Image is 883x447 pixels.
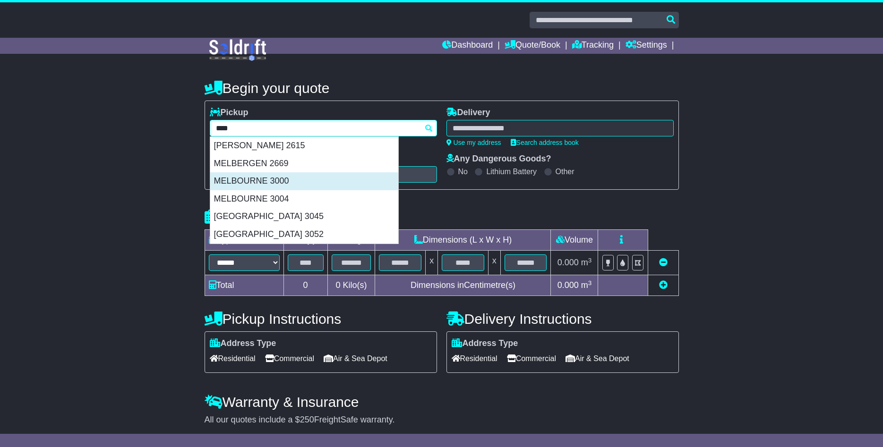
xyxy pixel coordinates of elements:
[210,190,398,208] div: MELBOURNE 3004
[486,167,537,176] label: Lithium Battery
[488,251,500,275] td: x
[205,209,323,225] h4: Package details |
[210,338,276,349] label: Address Type
[446,311,679,327] h4: Delivery Instructions
[458,167,468,176] label: No
[446,139,501,146] a: Use my address
[210,108,249,118] label: Pickup
[505,38,560,54] a: Quote/Book
[581,280,592,290] span: m
[452,351,497,366] span: Residential
[581,258,592,267] span: m
[283,275,327,296] td: 0
[210,155,398,173] div: MELBERGEN 2669
[446,154,551,164] label: Any Dangerous Goods?
[588,257,592,264] sup: 3
[557,280,579,290] span: 0.000
[588,279,592,287] sup: 3
[210,172,398,190] div: MELBOURNE 3000
[210,208,398,226] div: [GEOGRAPHIC_DATA] 3045
[265,351,314,366] span: Commercial
[210,120,437,136] typeahead: Please provide city
[375,230,551,251] td: Dimensions (L x W x H)
[572,38,614,54] a: Tracking
[446,108,490,118] label: Delivery
[557,258,579,267] span: 0.000
[551,230,598,251] td: Volume
[335,280,340,290] span: 0
[327,275,375,296] td: Kilo(s)
[205,230,283,251] td: Type
[511,139,579,146] a: Search address book
[426,251,438,275] td: x
[375,275,551,296] td: Dimensions in Centimetre(s)
[210,226,398,244] div: [GEOGRAPHIC_DATA] 3052
[566,351,629,366] span: Air & Sea Depot
[300,415,314,424] span: 250
[659,280,668,290] a: Add new item
[205,80,679,96] h4: Begin your quote
[210,351,256,366] span: Residential
[452,338,518,349] label: Address Type
[626,38,667,54] a: Settings
[556,167,574,176] label: Other
[659,258,668,267] a: Remove this item
[205,311,437,327] h4: Pickup Instructions
[324,351,387,366] span: Air & Sea Depot
[205,394,679,410] h4: Warranty & Insurance
[442,38,493,54] a: Dashboard
[205,415,679,425] div: All our quotes include a $ FreightSafe warranty.
[205,275,283,296] td: Total
[507,351,556,366] span: Commercial
[210,137,398,155] div: [PERSON_NAME] 2615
